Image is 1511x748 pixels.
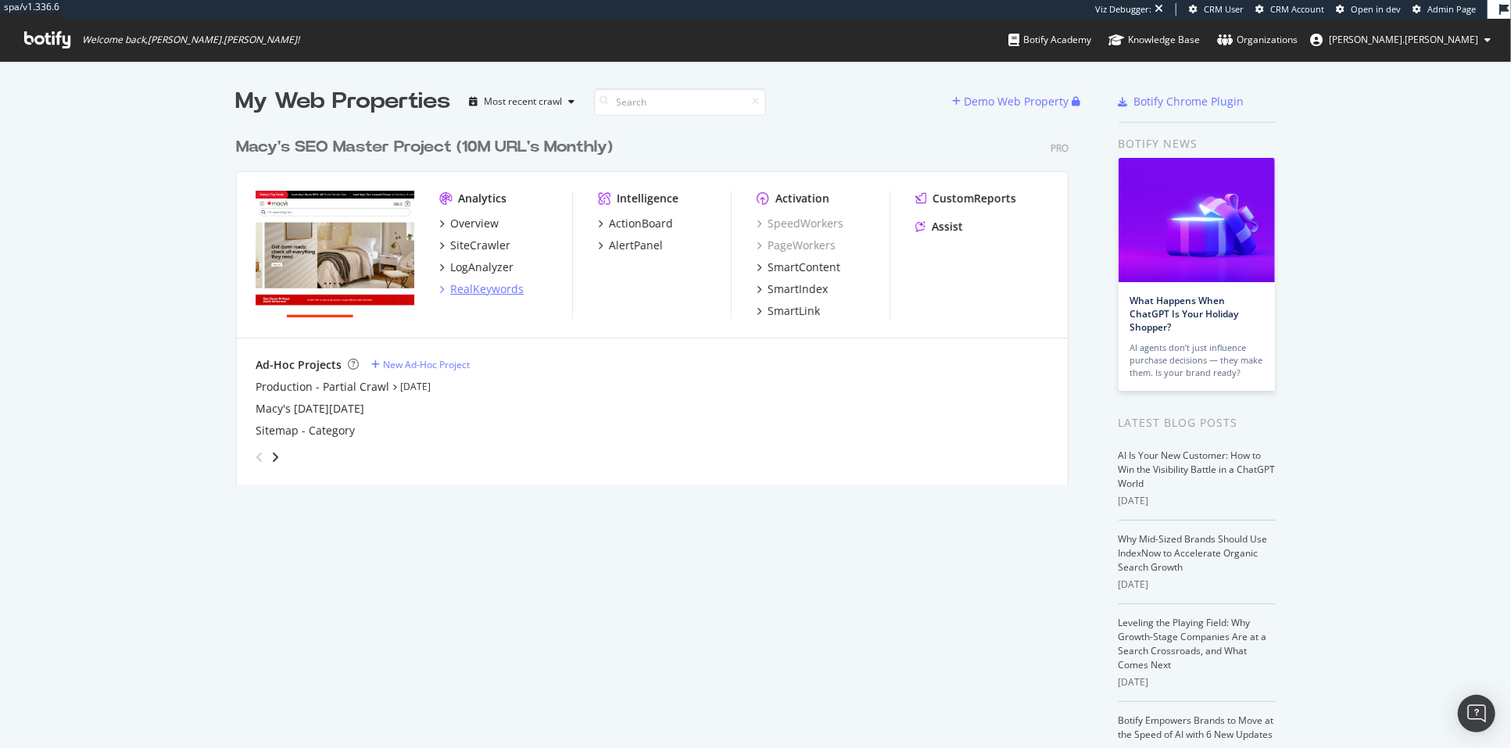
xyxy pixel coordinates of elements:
span: Admin Page [1427,3,1476,15]
span: Open in dev [1351,3,1401,15]
a: ActionBoard [598,216,673,231]
div: Botify Chrome Plugin [1134,94,1244,109]
div: Open Intercom Messenger [1458,695,1495,732]
a: PageWorkers [757,238,836,253]
div: Ad-Hoc Projects [256,357,342,373]
div: grid [236,117,1081,485]
button: Demo Web Property [953,89,1072,114]
span: CRM Account [1270,3,1324,15]
a: Macy's SEO Master Project (10M URL's Monthly) [236,136,619,159]
div: SmartLink [768,303,820,319]
div: [DATE] [1119,494,1276,508]
a: SmartContent [757,259,840,275]
div: RealKeywords [450,281,524,297]
a: RealKeywords [439,281,524,297]
div: Intelligence [617,191,679,206]
a: Botify Academy [1008,19,1091,61]
span: Welcome back, [PERSON_NAME].[PERSON_NAME] ! [82,34,299,46]
a: Overview [439,216,499,231]
button: Most recent crawl [464,89,582,114]
div: AlertPanel [609,238,663,253]
a: SpeedWorkers [757,216,843,231]
img: What Happens When ChatGPT Is Your Holiday Shopper? [1119,158,1275,282]
div: Demo Web Property [965,94,1069,109]
a: SiteCrawler [439,238,510,253]
div: Analytics [458,191,507,206]
div: My Web Properties [236,86,451,117]
a: SmartIndex [757,281,828,297]
a: Organizations [1217,19,1298,61]
a: Production - Partial Crawl [256,379,389,395]
div: angle-right [270,449,281,465]
a: Demo Web Property [953,95,1072,108]
div: CustomReports [933,191,1016,206]
div: Knowledge Base [1108,32,1200,48]
div: Pro [1051,141,1069,155]
a: Assist [915,219,963,234]
div: Assist [932,219,963,234]
div: SmartIndex [768,281,828,297]
div: Botify Academy [1008,32,1091,48]
div: SiteCrawler [450,238,510,253]
a: [DATE] [400,380,431,393]
a: Open in dev [1336,3,1401,16]
a: LogAnalyzer [439,259,514,275]
a: CustomReports [915,191,1016,206]
div: New Ad-Hoc Project [383,358,470,371]
div: Organizations [1217,32,1298,48]
div: Activation [775,191,829,206]
button: [PERSON_NAME].[PERSON_NAME] [1298,27,1503,52]
a: Macy's [DATE][DATE] [256,401,364,417]
div: Overview [450,216,499,231]
a: Why Mid-Sized Brands Should Use IndexNow to Accelerate Organic Search Growth [1119,532,1268,574]
div: ActionBoard [609,216,673,231]
a: Botify Chrome Plugin [1119,94,1244,109]
div: Viz Debugger: [1095,3,1151,16]
div: SmartContent [768,259,840,275]
div: Most recent crawl [485,97,563,106]
div: [DATE] [1119,578,1276,592]
a: New Ad-Hoc Project [371,358,470,371]
span: ryan.flanagan [1329,33,1478,46]
a: AI Is Your New Customer: How to Win the Visibility Battle in a ChatGPT World [1119,449,1276,490]
span: CRM User [1204,3,1244,15]
div: Latest Blog Posts [1119,414,1276,431]
div: LogAnalyzer [450,259,514,275]
img: www.macys.com [256,191,414,317]
a: Leveling the Playing Field: Why Growth-Stage Companies Are at a Search Crossroads, and What Comes... [1119,616,1267,671]
a: CRM Account [1255,3,1324,16]
a: Admin Page [1413,3,1476,16]
div: AI agents don’t just influence purchase decisions — they make them. Is your brand ready? [1130,342,1263,379]
a: CRM User [1189,3,1244,16]
a: AlertPanel [598,238,663,253]
a: Botify Empowers Brands to Move at the Speed of AI with 6 New Updates [1119,714,1274,741]
a: SmartLink [757,303,820,319]
a: Sitemap - Category [256,423,355,438]
div: [DATE] [1119,675,1276,689]
input: Search [594,88,766,116]
a: Knowledge Base [1108,19,1200,61]
div: angle-left [249,445,270,470]
div: Botify news [1119,135,1276,152]
div: Macy's SEO Master Project (10M URL's Monthly) [236,136,613,159]
a: What Happens When ChatGPT Is Your Holiday Shopper? [1130,294,1239,334]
